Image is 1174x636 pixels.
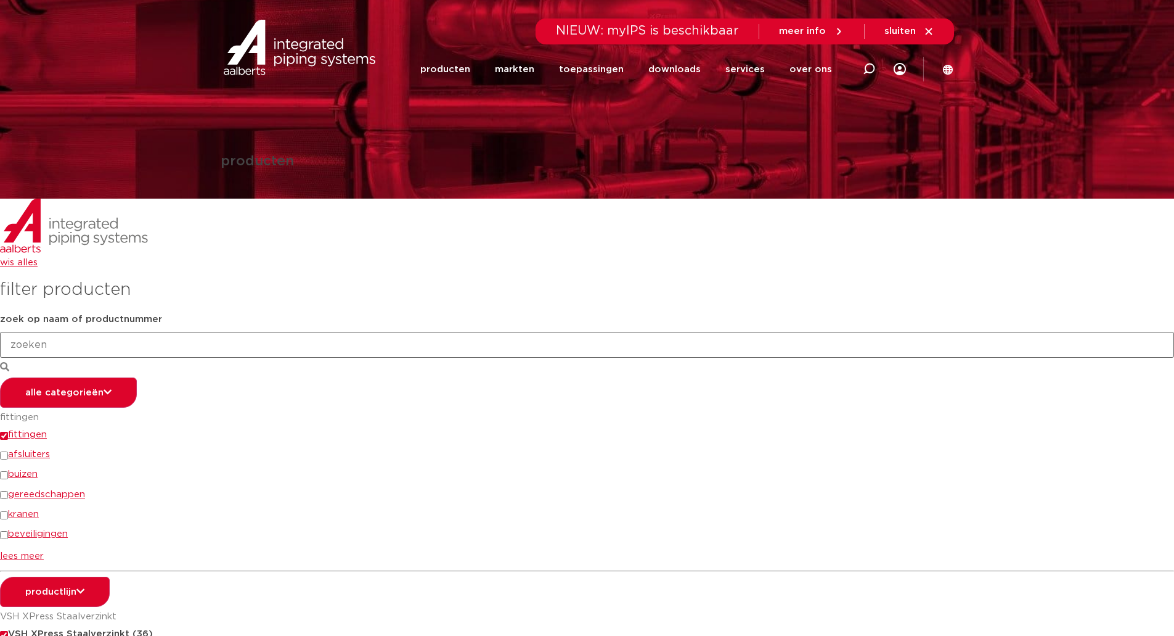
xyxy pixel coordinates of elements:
span: meer info [779,27,826,36]
nav: Menu [420,46,832,93]
a: gereedschappen [8,490,85,499]
a: sluiten [884,26,934,37]
a: meer info [779,26,844,37]
h1: producten [221,155,294,169]
a: buizen [8,469,38,479]
span: productlijn [25,587,76,597]
span: sluiten [884,27,916,36]
a: services [725,46,765,93]
a: fittingen [8,430,47,439]
a: afsluiters [8,450,50,459]
a: over ons [789,46,832,93]
a: markten [495,46,534,93]
span: alle categorieën [25,388,104,397]
a: downloads [648,46,701,93]
a: toepassingen [559,46,624,93]
a: beveiligingen [8,529,68,539]
a: kranen [8,510,39,519]
a: producten [420,46,470,93]
span: NIEUW: myIPS is beschikbaar [556,25,739,37]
